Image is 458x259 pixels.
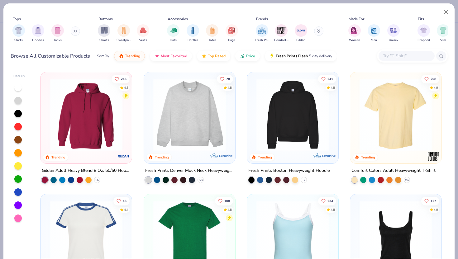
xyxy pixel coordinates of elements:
[187,24,199,43] button: filter button
[351,27,358,34] img: Women Image
[276,54,308,59] span: Fresh Prints Flash
[270,54,274,59] img: flash.gif
[215,197,233,205] button: Like
[119,54,124,59] img: trending.gif
[101,27,108,34] img: Shorts Image
[255,24,269,43] div: filter for Fresh Prints
[418,16,424,22] div: Fits
[98,24,110,43] div: filter for Shorts
[224,200,230,203] span: 108
[11,52,90,60] div: Browse All Customizable Products
[302,178,305,182] span: + 9
[370,27,377,34] img: Men Image
[137,24,149,43] button: filter button
[206,24,218,43] div: filter for Totes
[274,24,289,43] div: filter for Comfort Colors
[235,51,260,61] button: Price
[253,78,332,151] img: 91acfc32-fd48-4d6b-bdad-a4c1a30ac3fc
[296,26,306,35] img: Gildan Image
[255,24,269,43] button: filter button
[12,24,25,43] div: filter for Shirts
[351,167,436,175] div: Comfort Colors Adult Heavyweight T-Shirt
[356,78,435,151] img: 029b8af0-80e6-406f-9fdc-fdf898547912
[117,38,131,43] span: Sweatpants
[421,197,439,205] button: Like
[348,24,361,43] button: filter button
[437,24,449,43] button: filter button
[229,78,308,151] img: a90f7c54-8796-4cb2-9d6e-4e9644cfe0fe
[318,74,336,83] button: Like
[35,27,41,34] img: Hoodies Image
[327,77,333,80] span: 241
[417,38,430,43] span: Cropped
[368,24,380,43] div: filter for Men
[349,16,364,22] div: Made For
[206,24,218,43] button: filter button
[188,38,198,43] span: Bottles
[32,24,44,43] div: filter for Hoodies
[14,38,23,43] span: Shirts
[124,85,128,90] div: 4.8
[382,52,430,59] input: Try "T-Shirt"
[155,54,160,59] img: most_fav.gif
[405,178,409,182] span: + 60
[434,85,438,90] div: 4.9
[202,54,207,59] img: TopRated.gif
[161,54,187,59] span: Most Favorited
[309,53,332,60] span: 5 day delivery
[140,27,147,34] img: Skirts Image
[257,26,267,35] img: Fresh Prints Image
[121,77,126,80] span: 216
[113,197,130,205] button: Like
[226,24,238,43] button: filter button
[390,27,397,34] img: Unisex Image
[150,51,192,61] button: Most Favorited
[197,51,230,61] button: Top Rated
[440,38,446,43] span: Slim
[332,78,411,151] img: d4a37e75-5f2b-4aef-9a6e-23330c63bbc0
[246,54,255,59] span: Price
[349,38,360,43] span: Women
[54,38,62,43] span: Tanks
[208,54,226,59] span: Top Rated
[51,24,64,43] button: filter button
[277,26,286,35] img: Comfort Colors Image
[112,74,130,83] button: Like
[226,77,230,80] span: 78
[226,24,238,43] div: filter for Bags
[95,178,100,182] span: + 37
[327,200,333,203] span: 234
[15,27,22,34] img: Shirts Image
[227,85,231,90] div: 4.8
[150,78,229,151] img: f5d85501-0dbb-4ee4-b115-c08fa3845d83
[437,24,449,43] div: filter for Slim
[118,150,130,162] img: Gildan logo
[274,24,289,43] button: filter button
[322,154,336,158] span: Exclusive
[295,24,307,43] div: filter for Gildan
[189,27,196,34] img: Bottles Image
[12,24,25,43] button: filter button
[387,24,400,43] div: filter for Unisex
[427,150,440,162] img: Comfort Colors logo
[434,208,438,212] div: 4.9
[54,27,61,34] img: Tanks Image
[371,38,377,43] span: Men
[440,27,446,34] img: Slim Image
[209,27,216,34] img: Totes Image
[208,38,216,43] span: Totes
[274,38,289,43] span: Comfort Colors
[255,38,269,43] span: Fresh Prints
[13,74,25,78] div: Filter By
[167,24,179,43] div: filter for Hats
[431,200,436,203] span: 127
[348,24,361,43] div: filter for Women
[219,154,232,158] span: Exclusive
[331,85,335,90] div: 4.8
[42,167,131,175] div: Gildan Adult Heavy Blend 8 Oz. 50/50 Hooded Sweatshirt
[420,27,427,34] img: Cropped Image
[145,167,234,175] div: Fresh Prints Denver Mock Neck Heavyweight Sweatshirt
[117,24,131,43] div: filter for Sweatpants
[295,24,307,43] button: filter button
[331,208,335,212] div: 4.8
